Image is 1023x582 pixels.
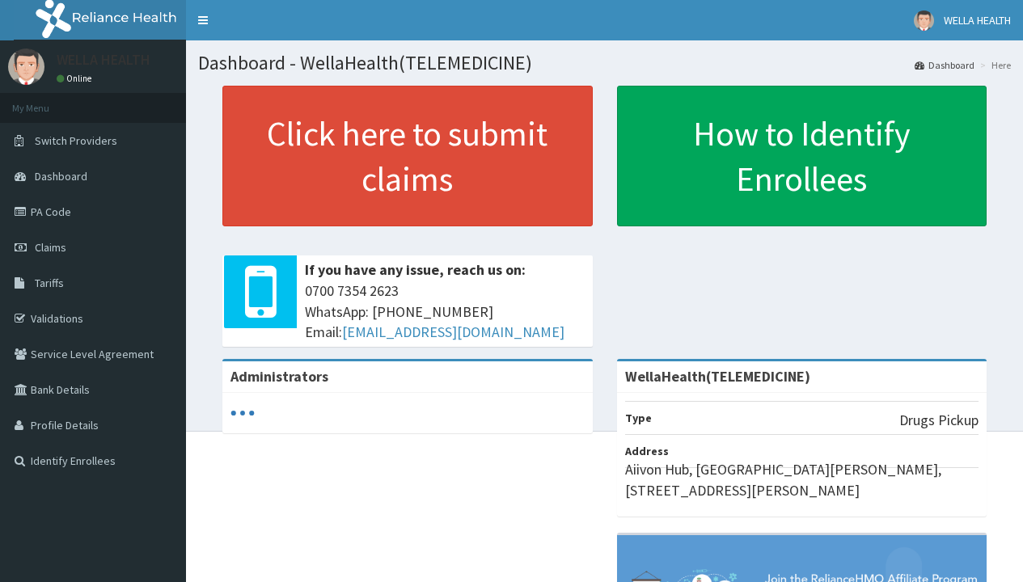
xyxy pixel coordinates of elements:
a: How to Identify Enrollees [617,86,987,226]
span: Claims [35,240,66,255]
span: Switch Providers [35,133,117,148]
span: Dashboard [35,169,87,183]
a: Dashboard [915,58,974,72]
b: Type [625,411,652,425]
p: Aiivon Hub, [GEOGRAPHIC_DATA][PERSON_NAME], [STREET_ADDRESS][PERSON_NAME] [625,459,979,500]
span: 0700 7354 2623 WhatsApp: [PHONE_NUMBER] Email: [305,280,585,343]
strong: WellaHealth(TELEMEDICINE) [625,367,810,386]
a: [EMAIL_ADDRESS][DOMAIN_NAME] [342,323,564,341]
a: Click here to submit claims [222,86,593,226]
b: Address [625,444,669,458]
p: WELLA HEALTH [57,53,150,67]
svg: audio-loading [230,401,255,425]
b: If you have any issue, reach us on: [305,260,526,279]
span: WELLA HEALTH [944,13,1011,27]
img: User Image [914,11,934,31]
b: Administrators [230,367,328,386]
p: Drugs Pickup [899,410,979,431]
h1: Dashboard - WellaHealth(TELEMEDICINE) [198,53,1011,74]
li: Here [976,58,1011,72]
span: Tariffs [35,276,64,290]
img: User Image [8,48,44,85]
a: Online [57,73,95,84]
